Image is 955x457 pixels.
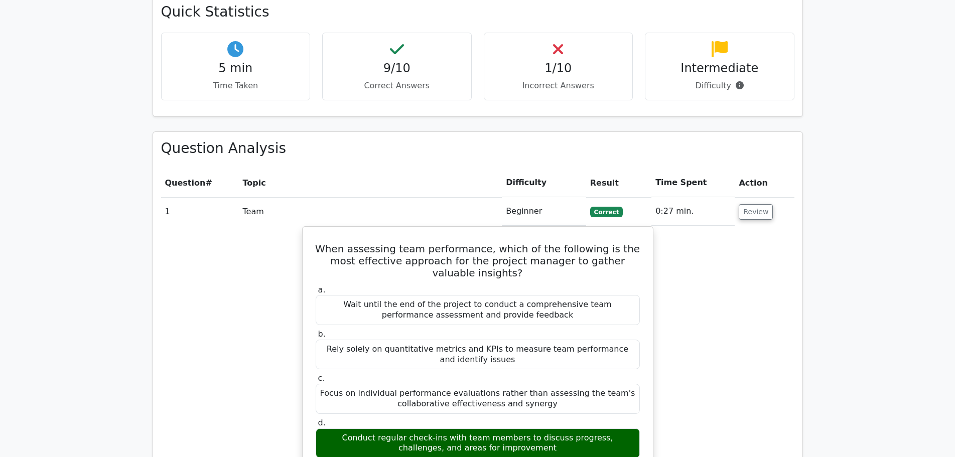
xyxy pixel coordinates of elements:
td: Team [239,197,502,226]
div: Rely solely on quantitative metrics and KPIs to measure team performance and identify issues [316,340,640,370]
th: Difficulty [502,169,586,197]
h5: When assessing team performance, which of the following is the most effective approach for the pr... [315,243,641,279]
h3: Quick Statistics [161,4,794,21]
th: Result [586,169,651,197]
p: Difficulty [653,80,786,92]
span: a. [318,285,326,294]
button: Review [739,204,773,220]
h4: 1/10 [492,61,625,76]
h4: 5 min [170,61,302,76]
h4: 9/10 [331,61,463,76]
p: Time Taken [170,80,302,92]
span: d. [318,418,326,427]
th: Topic [239,169,502,197]
span: b. [318,329,326,339]
span: c. [318,373,325,383]
td: 0:27 min. [651,197,735,226]
td: Beginner [502,197,586,226]
td: 1 [161,197,239,226]
th: Time Spent [651,169,735,197]
th: # [161,169,239,197]
div: Focus on individual performance evaluations rather than assessing the team's collaborative effect... [316,384,640,414]
p: Correct Answers [331,80,463,92]
th: Action [735,169,794,197]
h3: Question Analysis [161,140,794,157]
h4: Intermediate [653,61,786,76]
span: Question [165,178,206,188]
p: Incorrect Answers [492,80,625,92]
div: Wait until the end of the project to conduct a comprehensive team performance assessment and prov... [316,295,640,325]
span: Correct [590,207,623,217]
